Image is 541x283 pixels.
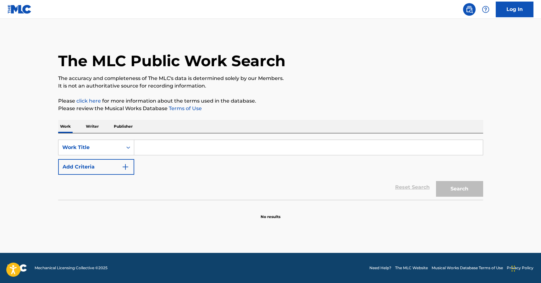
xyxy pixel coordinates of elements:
[8,5,32,14] img: MLC Logo
[479,3,492,16] div: Help
[58,120,73,133] p: Work
[466,6,473,13] img: search
[84,120,101,133] p: Writer
[35,265,108,271] span: Mechanical Licensing Collective © 2025
[58,75,483,82] p: The accuracy and completeness of The MLC's data is determined solely by our Members.
[168,105,202,111] a: Terms of Use
[62,144,119,151] div: Work Title
[58,159,134,175] button: Add Criteria
[261,206,280,220] p: No results
[482,6,489,13] img: help
[507,265,533,271] a: Privacy Policy
[122,163,129,171] img: 9d2ae6d4665cec9f34b9.svg
[8,264,27,272] img: logo
[58,51,285,70] h1: The MLC Public Work Search
[58,105,483,112] p: Please review the Musical Works Database
[58,97,483,105] p: Please for more information about the terms used in the database.
[58,82,483,90] p: It is not an authoritative source for recording information.
[511,259,515,278] div: Glisser
[463,3,476,16] a: Public Search
[510,253,541,283] iframe: Chat Widget
[496,2,533,17] a: Log In
[395,265,428,271] a: The MLC Website
[369,265,391,271] a: Need Help?
[510,253,541,283] div: Widget de chat
[58,140,483,200] form: Search Form
[432,265,503,271] a: Musical Works Database Terms of Use
[76,98,101,104] a: click here
[112,120,135,133] p: Publisher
